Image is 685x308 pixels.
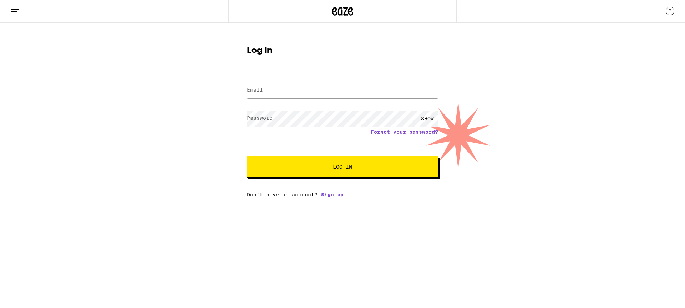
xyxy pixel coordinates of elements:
label: Email [247,87,263,93]
input: Email [247,82,438,98]
label: Password [247,115,273,121]
div: Don't have an account? [247,192,438,197]
a: Sign up [321,192,344,197]
span: Log In [333,164,352,169]
a: Forgot your password? [371,129,438,135]
div: SHOW [417,111,438,127]
button: Log In [247,156,438,178]
h1: Log In [247,46,438,55]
